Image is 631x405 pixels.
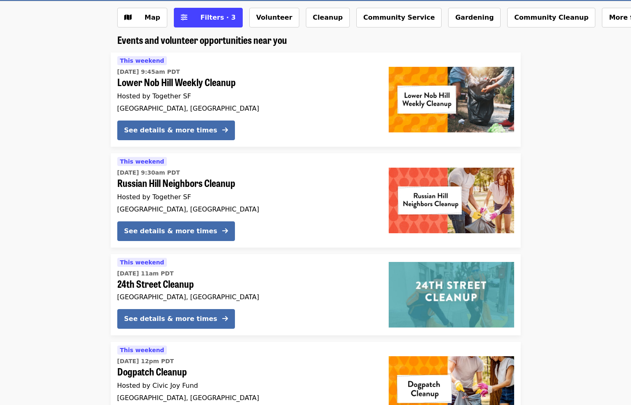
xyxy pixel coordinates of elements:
button: Community Service [356,8,442,27]
time: [DATE] 11am PDT [117,269,174,278]
div: [GEOGRAPHIC_DATA], [GEOGRAPHIC_DATA] [117,105,376,112]
div: See details & more times [124,314,217,324]
a: See details for "Russian Hill Neighbors Cleanup" [111,153,521,248]
span: Filters · 3 [200,14,236,21]
i: arrow-right icon [222,227,228,235]
i: map icon [124,14,132,21]
div: [GEOGRAPHIC_DATA], [GEOGRAPHIC_DATA] [117,293,376,301]
span: This weekend [120,158,164,165]
img: 24th Street Cleanup organized by SF Public Works [389,262,514,328]
span: This weekend [120,259,164,266]
time: [DATE] 12pm PDT [117,357,174,366]
button: Gardening [448,8,501,27]
span: Hosted by Civic Joy Fund [117,382,198,389]
button: Cleanup [306,8,350,27]
span: 24th Street Cleanup [117,278,376,290]
img: Lower Nob Hill Weekly Cleanup organized by Together SF [389,67,514,132]
span: Russian Hill Neighbors Cleanup [117,177,376,189]
div: [GEOGRAPHIC_DATA], [GEOGRAPHIC_DATA] [117,205,376,213]
span: Hosted by Together SF [117,92,191,100]
time: [DATE] 9:45am PDT [117,68,180,76]
button: Show map view [117,8,167,27]
button: Filters (3 selected) [174,8,243,27]
i: arrow-right icon [222,315,228,323]
button: See details & more times [117,309,235,329]
i: arrow-right icon [222,126,228,134]
button: See details & more times [117,121,235,140]
i: sliders-h icon [181,14,187,21]
span: This weekend [120,347,164,353]
button: Volunteer [249,8,299,27]
span: Events and volunteer opportunities near you [117,32,287,47]
span: Hosted by Together SF [117,193,191,201]
a: See details for "24th Street Cleanup" [111,254,521,335]
button: Community Cleanup [507,8,595,27]
time: [DATE] 9:30am PDT [117,168,180,177]
img: Russian Hill Neighbors Cleanup organized by Together SF [389,168,514,233]
a: See details for "Lower Nob Hill Weekly Cleanup" [111,52,521,147]
div: [GEOGRAPHIC_DATA], [GEOGRAPHIC_DATA] [117,394,376,402]
span: This weekend [120,57,164,64]
span: Lower Nob Hill Weekly Cleanup [117,76,376,88]
span: Dogpatch Cleanup [117,366,376,378]
div: See details & more times [124,125,217,135]
div: See details & more times [124,226,217,236]
button: See details & more times [117,221,235,241]
span: Map [145,14,160,21]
